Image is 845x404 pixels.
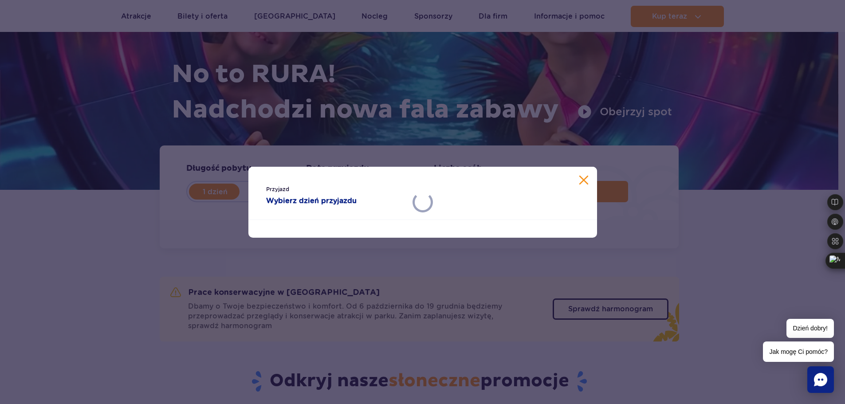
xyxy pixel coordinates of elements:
div: Chat [807,366,834,393]
strong: Wybierz dzień przyjazdu [266,196,405,206]
span: Jak mogę Ci pomóc? [763,341,834,362]
span: Dzień dobry! [786,319,834,338]
span: Przyjazd [266,185,405,194]
button: Zamknij kalendarz [579,176,588,184]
